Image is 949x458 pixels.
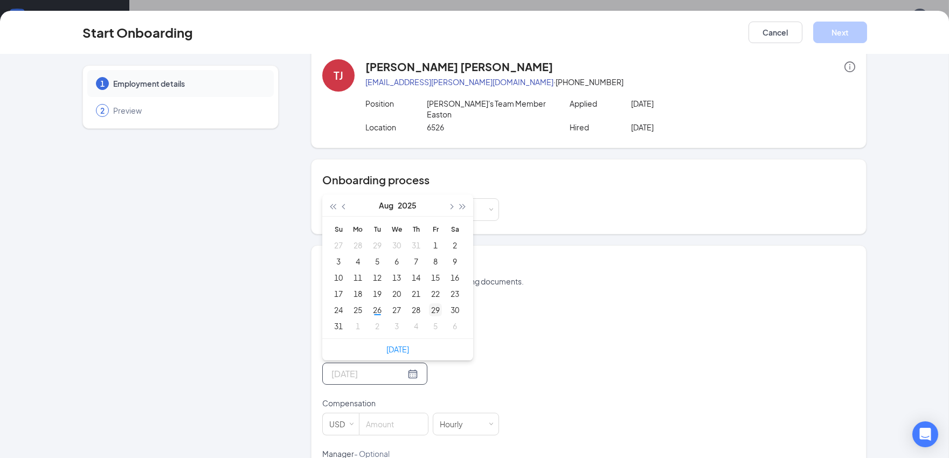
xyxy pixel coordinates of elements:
td: 2025-08-26 [368,302,387,318]
div: 4 [351,255,364,268]
div: 6 [390,255,403,268]
td: 2025-08-06 [387,253,406,269]
td: 2025-08-14 [406,269,426,286]
div: 24 [332,303,345,316]
div: Open Intercom Messenger [912,421,938,447]
div: 18 [351,287,364,300]
button: 2025 [398,195,417,216]
h4: Employment details [322,259,855,274]
div: 5 [429,320,442,332]
div: 5 [371,255,384,268]
div: 11 [351,271,364,284]
div: 30 [390,239,403,252]
p: [PERSON_NAME]'s Team Member Easton [427,98,549,120]
p: · [PHONE_NUMBER] [365,77,855,87]
td: 2025-08-09 [445,253,465,269]
td: 2025-08-30 [445,302,465,318]
td: 2025-08-08 [426,253,445,269]
td: 2025-08-15 [426,269,445,286]
div: USD [329,413,352,435]
th: We [387,221,406,237]
button: Aug [379,195,393,216]
td: 2025-08-11 [348,269,368,286]
td: 2025-08-07 [406,253,426,269]
td: 2025-08-23 [445,286,465,302]
td: 2025-09-04 [406,318,426,334]
td: 2025-08-25 [348,302,368,318]
p: Compensation [322,398,499,408]
div: 7 [410,255,422,268]
span: Employment details [113,78,263,89]
td: 2025-08-24 [329,302,348,318]
button: Next [813,22,867,43]
th: Tu [368,221,387,237]
div: 31 [332,320,345,332]
div: 1 [351,320,364,332]
p: Applied [570,98,631,109]
div: 17 [332,287,345,300]
td: 2025-08-13 [387,269,406,286]
div: 15 [429,271,442,284]
div: Hourly [440,413,470,435]
td: 2025-09-03 [387,318,406,334]
div: 13 [390,271,403,284]
span: Preview [113,105,263,116]
p: 6526 [427,122,549,133]
td: 2025-08-02 [445,237,465,253]
div: 25 [351,303,364,316]
div: 1 [429,239,442,252]
h4: [PERSON_NAME] [PERSON_NAME] [365,59,553,74]
td: 2025-08-22 [426,286,445,302]
td: 2025-08-21 [406,286,426,302]
div: 9 [448,255,461,268]
td: 2025-08-19 [368,286,387,302]
a: [DATE] [386,344,409,354]
div: 19 [371,287,384,300]
div: 4 [410,320,422,332]
div: 22 [429,287,442,300]
td: 2025-08-03 [329,253,348,269]
a: [EMAIL_ADDRESS][PERSON_NAME][DOMAIN_NAME] [365,77,553,87]
div: 28 [351,239,364,252]
th: Th [406,221,426,237]
td: 2025-08-16 [445,269,465,286]
p: This information is used to create onboarding documents. [322,276,855,287]
button: Cancel [749,22,802,43]
p: Position [365,98,427,109]
td: 2025-08-17 [329,286,348,302]
th: Su [329,221,348,237]
td: 2025-09-05 [426,318,445,334]
td: 2025-09-02 [368,318,387,334]
input: Amount [359,413,428,435]
div: 23 [448,287,461,300]
div: 27 [390,303,403,316]
td: 2025-07-27 [329,237,348,253]
td: 2025-08-28 [406,302,426,318]
p: Location [365,122,427,133]
div: 14 [410,271,422,284]
td: 2025-08-04 [348,253,368,269]
td: 2025-08-18 [348,286,368,302]
span: info-circle [844,61,855,72]
th: Mo [348,221,368,237]
div: 6 [448,320,461,332]
span: 1 [100,78,105,89]
td: 2025-08-12 [368,269,387,286]
td: 2025-08-01 [426,237,445,253]
th: Sa [445,221,465,237]
div: 26 [371,303,384,316]
p: [DATE] [631,98,753,109]
td: 2025-08-20 [387,286,406,302]
div: 31 [410,239,422,252]
div: 12 [371,271,384,284]
td: 2025-08-10 [329,269,348,286]
h4: Onboarding process [322,172,855,188]
td: 2025-08-05 [368,253,387,269]
div: 30 [448,303,461,316]
td: 2025-07-28 [348,237,368,253]
td: 2025-07-31 [406,237,426,253]
div: 8 [429,255,442,268]
h3: Start Onboarding [82,23,193,41]
div: 27 [332,239,345,252]
div: 10 [332,271,345,284]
